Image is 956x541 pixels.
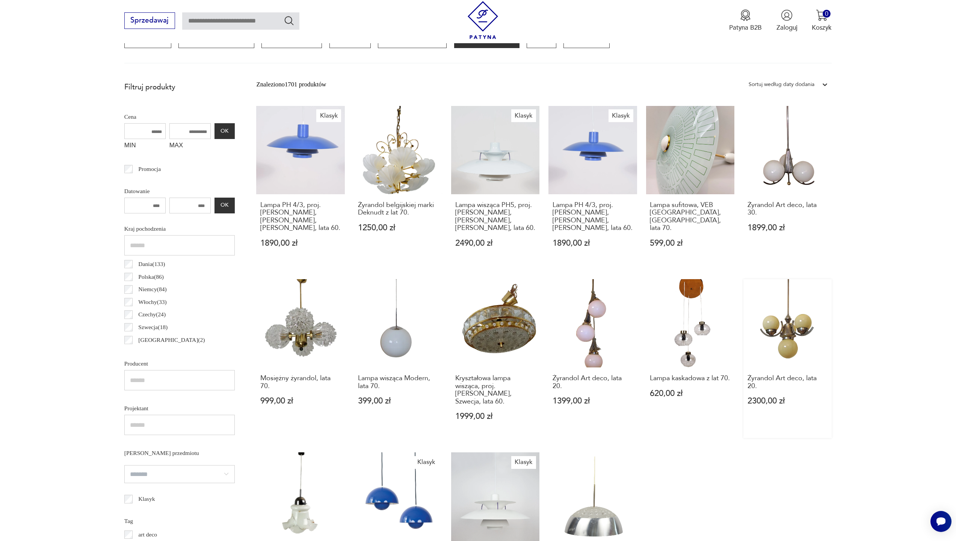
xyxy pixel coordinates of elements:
[138,284,166,294] p: Niemcy ( 84 )
[930,511,951,532] iframe: Smartsupp widget button
[260,201,341,232] h3: Lampa PH 4/3, proj. [PERSON_NAME], [PERSON_NAME], [PERSON_NAME], lata 60.
[138,335,205,345] p: [GEOGRAPHIC_DATA] ( 2 )
[260,239,341,247] p: 1890,00 zł
[124,186,235,196] p: Datowanie
[138,310,166,319] p: Czechy ( 24 )
[748,375,828,390] h3: Żyrandol Art deco, lata 20.
[646,279,734,438] a: Lampa kaskadowa z lat 70.Lampa kaskadowa z lat 70.620,00 zł
[169,139,211,153] label: MAX
[124,12,175,29] button: Sprzedawaj
[650,239,730,247] p: 599,00 zł
[138,322,168,332] p: Szwecja ( 18 )
[812,23,832,32] p: Koszyk
[776,9,797,32] button: Zaloguj
[650,375,730,382] h3: Lampa kaskadowa z lat 70.
[214,123,235,139] button: OK
[124,112,235,122] p: Cena
[743,279,832,438] a: Żyrandol Art deco, lata 20.Żyrandol Art deco, lata 20.2300,00 zł
[358,201,438,217] h3: Żyrandol belgijskiej marki Deknudt z lat 70.
[729,9,762,32] a: Ikona medaluPatyna B2B
[729,9,762,32] button: Patyna B2B
[124,82,235,92] p: Filtruj produkty
[776,23,797,32] p: Zaloguj
[455,201,536,232] h3: Lampa wisząca PH5, proj. [PERSON_NAME], [PERSON_NAME], [PERSON_NAME], lata 60.
[284,15,295,26] button: Szukaj
[748,201,828,217] h3: Żyrandol Art deco, lata 30.
[646,106,734,265] a: Lampa sufitowa, VEB Görlitz, Niemcy, lata 70.Lampa sufitowa, VEB [GEOGRAPHIC_DATA], [GEOGRAPHIC_D...
[553,201,633,232] h3: Lampa PH 4/3, proj. [PERSON_NAME], [PERSON_NAME], [PERSON_NAME], lata 60.
[124,224,235,234] p: Kraj pochodzenia
[548,106,637,265] a: KlasykLampa PH 4/3, proj. P. Henningsen, Louis Poulsen, Dania, lata 60.Lampa PH 4/3, proj. [PERSO...
[812,9,832,32] button: 0Koszyk
[729,23,762,32] p: Patyna B2B
[748,224,828,232] p: 1899,00 zł
[650,390,730,397] p: 620,00 zł
[464,1,502,39] img: Patyna - sklep z meblami i dekoracjami vintage
[816,9,828,21] img: Ikona koszyka
[451,279,539,438] a: Kryształowa lampa wisząca, proj. Carl Fagerlund, Szwecja, lata 60.Kryształowa lampa wisząca, proj...
[553,239,633,247] p: 1890,00 zł
[650,201,730,232] h3: Lampa sufitowa, VEB [GEOGRAPHIC_DATA], [GEOGRAPHIC_DATA], lata 70.
[823,10,831,18] div: 0
[138,164,161,174] p: Promocja
[214,198,235,213] button: OK
[256,279,344,438] a: Mosiężny żyrandol, lata 70.Mosiężny żyrandol, lata 70.999,00 zł
[781,9,793,21] img: Ikonka użytkownika
[256,80,326,89] div: Znaleziono 1701 produktów
[138,272,164,282] p: Polska ( 86 )
[749,80,814,89] div: Sortuj według daty dodania
[553,375,633,390] h3: Żyrandol Art deco, lata 20.
[138,348,205,357] p: [GEOGRAPHIC_DATA] ( 2 )
[260,397,341,405] p: 999,00 zł
[138,530,157,539] p: art deco
[138,494,155,504] p: Klasyk
[358,375,438,390] h3: Lampa wisząca Modern, lata 70.
[748,397,828,405] p: 2300,00 zł
[740,9,751,21] img: Ikona medalu
[743,106,832,265] a: Żyrandol Art deco, lata 30.Żyrandol Art deco, lata 30.1899,00 zł
[124,516,235,526] p: Tag
[124,139,166,153] label: MIN
[455,413,536,420] p: 1999,00 zł
[548,279,637,438] a: Żyrandol Art deco, lata 20.Żyrandol Art deco, lata 20.1399,00 zł
[124,448,235,458] p: [PERSON_NAME] przedmiotu
[358,397,438,405] p: 399,00 zł
[124,18,175,24] a: Sprzedawaj
[354,279,442,438] a: Lampa wisząca Modern, lata 70.Lampa wisząca Modern, lata 70.399,00 zł
[260,375,341,390] h3: Mosiężny żyrandol, lata 70.
[138,297,166,307] p: Włochy ( 33 )
[455,239,536,247] p: 2490,00 zł
[256,106,344,265] a: KlasykLampa PH 4/3, proj. P. Henningsen, Louis Poulsen, Dania, lata 60.Lampa PH 4/3, proj. [PERSO...
[124,359,235,369] p: Producent
[124,403,235,413] p: Projektant
[553,397,633,405] p: 1399,00 zł
[354,106,442,265] a: Żyrandol belgijskiej marki Deknudt z lat 70.Żyrandol belgijskiej marki Deknudt z lat 70.1250,00 zł
[455,375,536,405] h3: Kryształowa lampa wisząca, proj. [PERSON_NAME], Szwecja, lata 60.
[358,224,438,232] p: 1250,00 zł
[138,259,165,269] p: Dania ( 133 )
[451,106,539,265] a: KlasykLampa wisząca PH5, proj. P. Henningsen, Louis Poulsen, Dania, lata 60.Lampa wisząca PH5, pr...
